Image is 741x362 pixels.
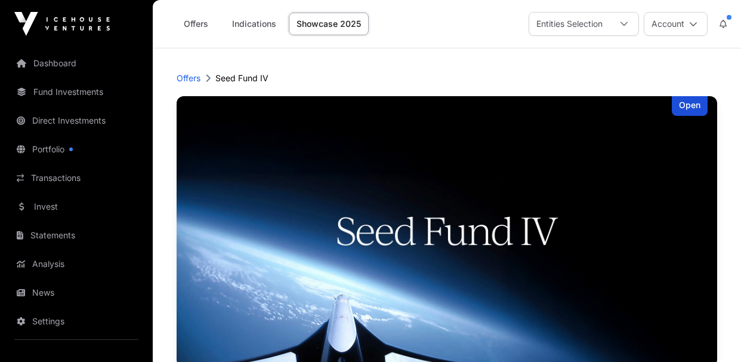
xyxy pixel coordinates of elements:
[289,13,369,35] a: Showcase 2025
[10,222,143,249] a: Statements
[644,12,708,36] button: Account
[10,136,143,162] a: Portfolio
[10,280,143,306] a: News
[10,194,143,220] a: Invest
[215,72,268,84] p: Seed Fund IV
[529,13,610,35] div: Entities Selection
[10,108,143,134] a: Direct Investments
[224,13,284,35] a: Indications
[10,79,143,105] a: Fund Investments
[10,308,143,335] a: Settings
[172,13,220,35] a: Offers
[10,165,143,191] a: Transactions
[10,50,143,76] a: Dashboard
[177,72,200,84] a: Offers
[14,12,110,36] img: Icehouse Ventures Logo
[672,96,708,116] div: Open
[10,251,143,277] a: Analysis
